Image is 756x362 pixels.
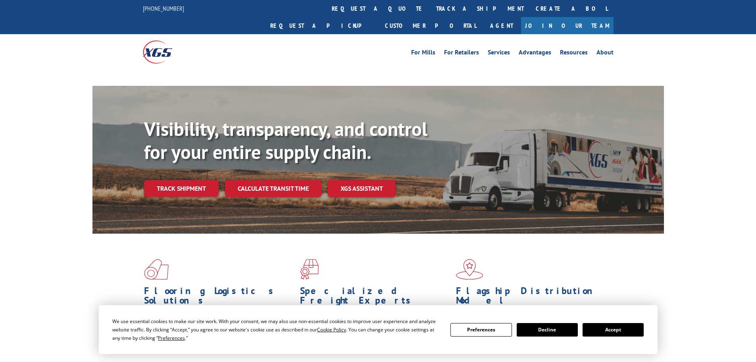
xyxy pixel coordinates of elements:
[144,180,219,197] a: Track shipment
[450,323,512,337] button: Preferences
[225,180,321,197] a: Calculate transit time
[411,49,435,58] a: For Mills
[264,17,379,34] a: Request a pickup
[519,49,551,58] a: Advantages
[379,17,482,34] a: Customer Portal
[517,323,578,337] button: Decline
[300,259,319,280] img: xgs-icon-focused-on-flooring-red
[144,286,294,309] h1: Flooring Logistics Solutions
[144,116,427,164] b: Visibility, transparency, and control for your entire supply chain.
[144,259,169,280] img: xgs-icon-total-supply-chain-intelligence-red
[444,49,479,58] a: For Retailers
[521,17,614,34] a: Join Our Team
[596,49,614,58] a: About
[143,4,184,12] a: [PHONE_NUMBER]
[99,305,658,354] div: Cookie Consent Prompt
[300,286,450,309] h1: Specialized Freight Experts
[583,323,644,337] button: Accept
[112,317,441,342] div: We use essential cookies to make our site work. With your consent, we may also use non-essential ...
[317,326,346,333] span: Cookie Policy
[560,49,588,58] a: Resources
[488,49,510,58] a: Services
[456,259,483,280] img: xgs-icon-flagship-distribution-model-red
[482,17,521,34] a: Agent
[328,180,396,197] a: XGS ASSISTANT
[158,335,185,341] span: Preferences
[456,286,606,309] h1: Flagship Distribution Model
